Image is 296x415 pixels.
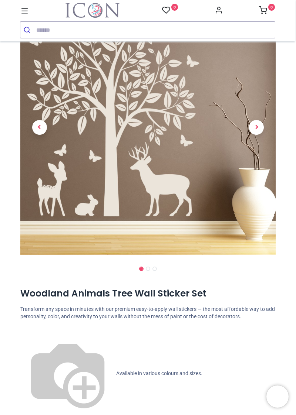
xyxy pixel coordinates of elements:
[238,38,276,217] a: Next
[249,120,264,135] span: Next
[171,4,178,11] sup: 0
[20,22,36,38] button: Submit
[32,120,47,135] span: Previous
[268,4,275,11] sup: 0
[65,3,120,18] a: Logo of Icon Wall Stickers
[20,287,276,300] h1: Woodland Animals Tree Wall Sticker Set
[20,306,276,320] p: Transform any space in minutes with our premium easy-to-apply wall stickers — the most affordable...
[116,370,202,376] span: Available in various colours and sizes.
[65,3,120,18] img: Icon Wall Stickers
[215,8,223,14] a: Account Info
[259,8,275,14] a: 0
[20,38,59,217] a: Previous
[162,6,178,15] a: 0
[266,385,289,408] iframe: Brevo live chat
